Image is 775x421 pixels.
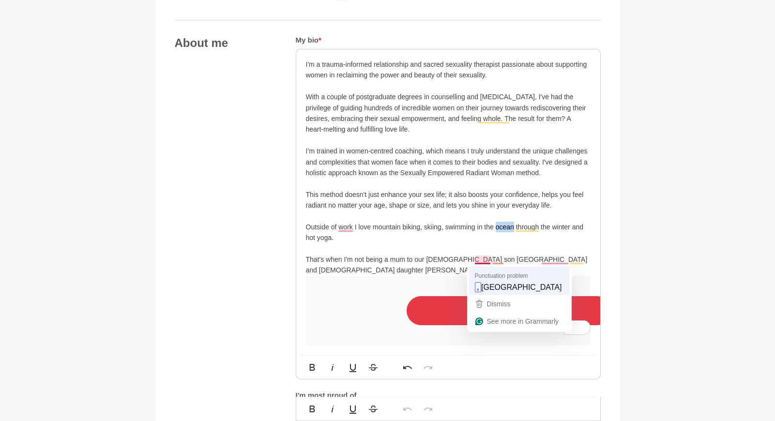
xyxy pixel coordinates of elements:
p: This method doesn't just enhance your sex life; it also boosts your confidence, helps you feel ra... [306,189,591,211]
button: Italic (⌘I) [323,358,342,377]
h5: I'm most proud of [296,391,601,400]
p: I’m trained in women-centred coaching, which means I truly understand the unique challenges and c... [306,146,591,178]
h4: About me [175,36,276,50]
button: Underline (⌘U) [344,358,362,377]
div: To enrich screen reader interactions, please activate Accessibility in Grammarly extension settings [296,49,600,355]
button: Bold (⌘B) [303,399,321,419]
button: Undo (⌘Z) [398,399,417,419]
button: Bold (⌘B) [303,358,321,377]
h5: My bio [296,36,601,45]
button: Undo (⌘Z) [398,358,417,377]
button: Underline (⌘U) [344,399,362,419]
p: That's when I'm not being a mum to our [DEMOGRAPHIC_DATA] son [GEOGRAPHIC_DATA] and [DEMOGRAPHIC_... [306,254,591,276]
p: With a couple of postgraduate degrees in counselling and [MEDICAL_DATA], I've had the privilege o... [306,91,591,135]
p: I'm a trauma-informed relationship and sacred sexuality therapist passionate about supporting wom... [306,59,591,81]
button: Redo (⌘⇧Z) [419,358,437,377]
button: Redo (⌘⇧Z) [419,399,437,419]
button: Strikethrough (⌘S) [364,358,382,377]
button: Italic (⌘I) [323,399,342,419]
button: Strikethrough (⌘S) [364,399,382,419]
p: ​Outside of work I love mountain biking, skiing, swimming in the ocean through the winter and hot... [306,222,591,243]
